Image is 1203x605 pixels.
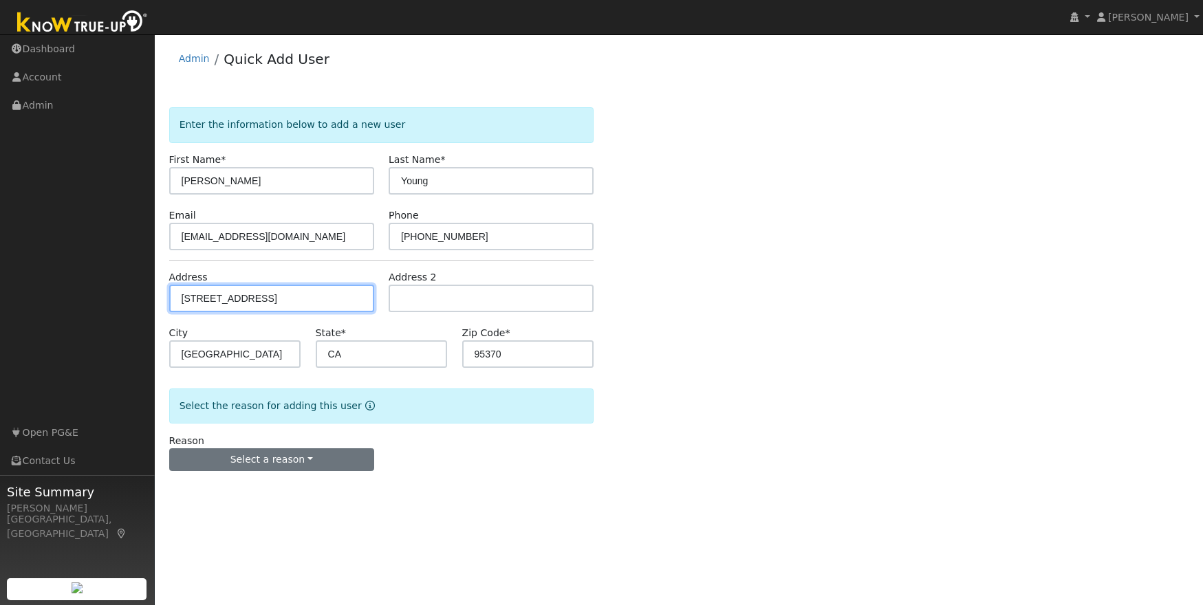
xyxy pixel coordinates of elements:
div: [GEOGRAPHIC_DATA], [GEOGRAPHIC_DATA] [7,512,147,541]
div: Enter the information below to add a new user [169,107,594,142]
label: Phone [389,208,419,223]
label: Email [169,208,196,223]
label: Address 2 [389,270,437,285]
span: Required [341,327,346,338]
label: Zip Code [462,326,510,340]
a: Reason for new user [362,400,375,411]
button: Select a reason [169,448,374,472]
div: [PERSON_NAME] [7,501,147,516]
label: Address [169,270,208,285]
label: First Name [169,153,226,167]
label: Last Name [389,153,445,167]
label: Reason [169,434,204,448]
span: Required [440,154,445,165]
span: Required [506,327,510,338]
a: Map [116,528,128,539]
span: [PERSON_NAME] [1108,12,1189,23]
label: State [316,326,346,340]
img: retrieve [72,582,83,593]
span: Required [221,154,226,165]
img: Know True-Up [10,8,155,38]
a: Quick Add User [224,51,329,67]
label: City [169,326,188,340]
a: Admin [179,53,210,64]
div: Select the reason for adding this user [169,388,594,423]
span: Site Summary [7,483,147,501]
